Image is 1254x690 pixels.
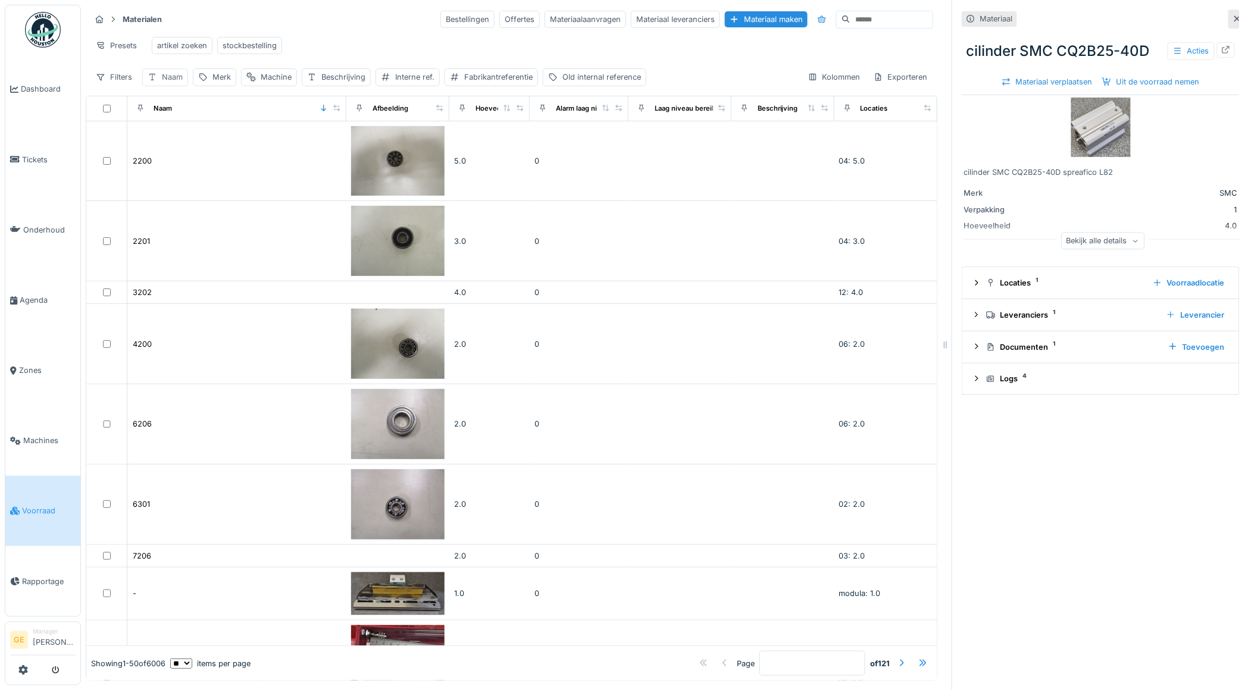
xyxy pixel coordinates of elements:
div: 0 [534,287,624,298]
div: Exporteren [868,68,933,86]
div: 0 [534,155,624,167]
div: Bestellingen [440,11,495,28]
div: Uit de voorraad nemen [1097,74,1205,90]
div: 5.0 [454,155,525,167]
span: 12: 4.0 [839,288,864,297]
div: Materiaal [980,13,1013,24]
div: Laag niveau bereikt? [655,103,721,114]
div: 6206 [133,418,152,429]
div: Locaties [861,103,888,114]
span: 06: 2.0 [839,419,865,428]
span: Zones [19,365,76,376]
div: Voorraadlocatie [1148,275,1230,291]
div: Manager [33,627,76,636]
div: Presets [90,37,142,54]
span: 06: 2.0 [839,340,865,349]
div: 4.0 [1058,220,1237,231]
summary: Logs4 [967,368,1234,390]
div: Toevoegen [1164,339,1230,355]
div: Naam [162,71,183,83]
summary: Documenten1Toevoegen [967,336,1234,358]
summary: Leveranciers1Leverancier [967,304,1234,326]
div: 2.0 [454,338,525,350]
a: Agenda [5,265,80,335]
summary: Locaties1Voorraadlocatie [967,272,1234,294]
li: [PERSON_NAME] [33,627,76,653]
div: Kolommen [803,68,866,86]
div: Locaties [986,277,1143,288]
div: artikel zoeken [157,40,207,51]
div: Leveranciers [986,309,1157,321]
div: Alarm laag niveau [556,103,613,114]
div: Bekijk alle details [1062,232,1145,249]
div: 2.0 [454,550,525,562]
div: - [133,588,136,599]
div: Interne ref. [395,71,434,83]
div: Documenten [986,341,1159,353]
img: 2201 [351,206,445,276]
div: Verpakking [964,204,1053,215]
img: 6206 [351,389,445,459]
div: Materiaal verplaatsen [997,74,1097,90]
div: 6301 [133,498,150,510]
a: Onderhoud [5,195,80,265]
div: items per page [170,657,251,669]
div: Materiaalaanvragen [545,11,626,28]
span: Dashboard [21,83,76,95]
a: Dashboard [5,54,80,124]
a: GE Manager[PERSON_NAME] [10,627,76,655]
div: 3.0 [454,236,525,247]
div: Filters [90,68,137,86]
a: Rapportage [5,546,80,616]
span: Machines [23,435,76,446]
div: stockbestelling [223,40,277,51]
a: Zones [5,335,80,406]
div: Hoeveelheid [476,103,517,114]
span: Agenda [20,294,76,306]
div: Logs [986,373,1225,384]
div: 2.0 [454,418,525,429]
span: modula: 1.0 [839,589,881,598]
a: Tickets [5,124,80,195]
a: Machines [5,406,80,476]
div: Hoeveelheid [964,220,1053,231]
li: GE [10,631,28,649]
span: 03: 2.0 [839,551,865,560]
span: 04: 5.0 [839,156,865,165]
div: Beschrijving [758,103,798,114]
div: Acties [1168,42,1215,59]
div: Offertes [499,11,540,28]
div: Materiaal maken [725,11,808,27]
div: 0 [534,550,624,562]
div: 2201 [133,236,150,247]
span: 04: 3.0 [839,237,865,246]
div: 0 [534,236,624,247]
span: 02: 2.0 [839,500,865,509]
div: 7206 [133,550,151,562]
div: 2.0 [454,498,525,510]
div: Fabrikantreferentie [464,71,533,83]
strong: of 121 [870,657,890,669]
span: Voorraad [22,505,76,516]
div: 3202 [133,287,152,298]
span: Rapportage [22,576,76,587]
span: Onderhoud [23,224,76,236]
img: 6301 [351,469,445,540]
div: Merk [212,71,231,83]
div: 0 [534,498,624,510]
div: Afbeelding [373,103,408,114]
div: 1 [1058,204,1237,215]
img: Badge_color-CXgf-gQk.svg [25,12,61,48]
div: 0 [534,418,624,429]
div: Leverancier [1162,307,1230,323]
div: 4200 [133,338,152,350]
div: cilinder SMC CQ2B25-40D [962,36,1240,67]
div: 1.0 [454,588,525,599]
div: cilinder SMC CQ2B25-40D spreafico L82 [964,167,1237,178]
img: - [351,572,445,615]
div: Page [737,657,755,669]
div: Showing 1 - 50 of 6006 [91,657,165,669]
div: 4.0 [454,287,525,298]
a: Voorraad [5,476,80,546]
strong: Materialen [118,14,167,25]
